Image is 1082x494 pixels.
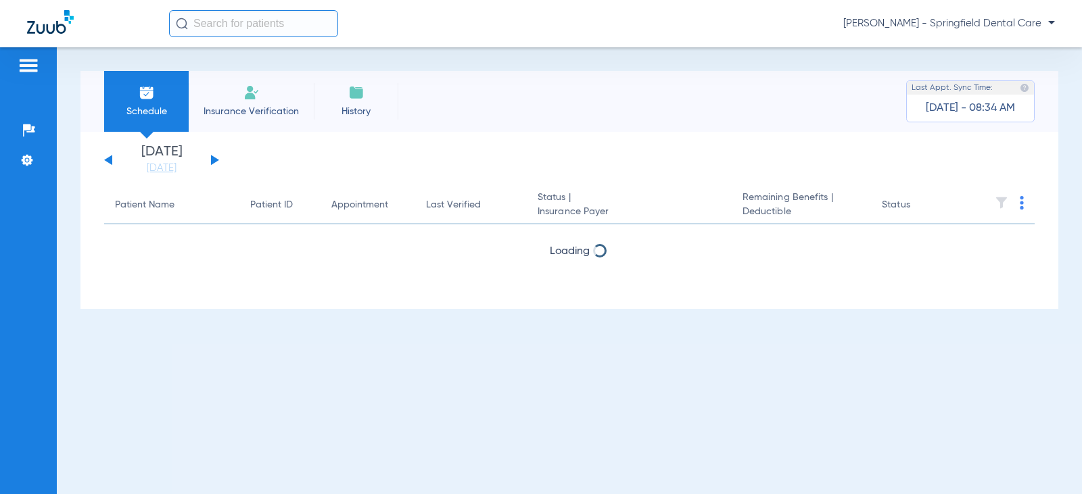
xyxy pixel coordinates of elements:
img: Search Icon [176,18,188,30]
th: Status | [527,187,732,224]
span: History [324,105,388,118]
div: Last Verified [426,198,481,212]
span: Loading [550,246,590,257]
div: Patient Name [115,198,229,212]
img: group-dot-blue.svg [1020,196,1024,209]
th: Status [871,187,962,224]
span: [DATE] - 08:34 AM [926,101,1015,115]
div: Appointment [331,198,388,212]
div: Patient Name [115,198,174,212]
div: Patient ID [250,198,310,212]
img: Zuub Logo [27,10,74,34]
img: Schedule [139,84,155,101]
div: Appointment [331,198,404,212]
span: Last Appt. Sync Time: [912,81,993,95]
img: hamburger-icon [18,57,39,74]
input: Search for patients [169,10,338,37]
img: History [348,84,364,101]
th: Remaining Benefits | [732,187,871,224]
span: Insurance Payer [538,205,721,219]
span: Insurance Verification [199,105,304,118]
span: Schedule [114,105,179,118]
div: Last Verified [426,198,516,212]
img: last sync help info [1020,83,1029,93]
img: filter.svg [995,196,1008,209]
img: Manual Insurance Verification [243,84,260,101]
div: Patient ID [250,198,293,212]
a: [DATE] [121,162,202,175]
span: Deductible [743,205,860,219]
span: [PERSON_NAME] - Springfield Dental Care [843,17,1055,30]
li: [DATE] [121,145,202,175]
